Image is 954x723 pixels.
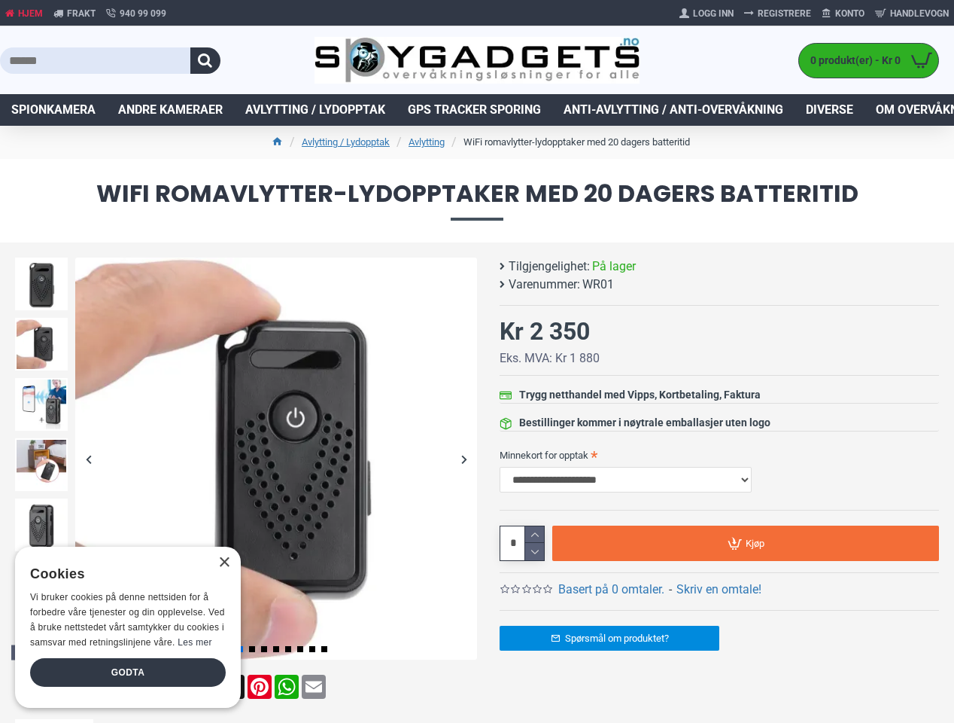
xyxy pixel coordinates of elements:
[669,582,672,596] b: -
[11,101,96,119] span: Spionkamera
[582,276,614,294] span: WR01
[509,258,590,276] b: Tilgjengelighet:
[552,94,794,126] a: Anti-avlytting / Anti-overvåkning
[564,101,783,119] span: Anti-avlytting / Anti-overvåkning
[509,276,580,294] b: Varenummer:
[75,446,102,472] div: Previous slide
[890,7,949,20] span: Handlevogn
[234,94,396,126] a: Avlytting / Lydopptak
[30,558,216,590] div: Cookies
[309,646,315,652] span: Go to slide 8
[11,645,71,660] div: Next slide
[314,37,639,84] img: SpyGadgets.no
[739,2,816,26] a: Registrere
[300,675,327,699] a: Email
[261,646,267,652] span: Go to slide 4
[15,318,68,371] img: WiFi romavlytter-lydopptaker med 20 dagers batteritid - SpyGadgets.no
[746,538,764,548] span: Kjøp
[816,2,870,26] a: Konto
[18,7,43,20] span: Hjem
[396,94,552,126] a: GPS Tracker Sporing
[799,44,938,78] a: 0 produkt(er) - Kr 0
[500,626,719,651] a: Spørsmål om produktet?
[297,646,303,652] span: Go to slide 7
[30,592,225,647] span: Vi bruker cookies på denne nettsiden for å forbedre våre tjenester og din opplevelse. Ved å bruke...
[218,557,229,569] div: Close
[15,182,939,220] span: WiFi romavlytter-lydopptaker med 20 dagers batteritid
[500,313,590,349] div: Kr 2 350
[75,258,477,660] img: WiFi romavlytter-lydopptaker med 20 dagers batteritid - SpyGadgets.no
[15,499,68,551] img: WiFi romavlytter-lydopptaker med 20 dagers batteritid - SpyGadgets.no
[409,135,445,150] a: Avlytting
[178,637,211,648] a: Les mer, opens a new window
[249,646,255,652] span: Go to slide 3
[30,658,226,687] div: Godta
[302,135,390,150] a: Avlytting / Lydopptak
[15,438,68,491] img: WiFi romavlytter-lydopptaker med 20 dagers batteritid - SpyGadgets.no
[835,7,864,20] span: Konto
[558,581,664,599] a: Basert på 0 omtaler.
[246,675,273,699] a: Pinterest
[120,7,166,20] span: 940 99 099
[500,443,939,467] label: Minnekort for opptak
[107,94,234,126] a: Andre kameraer
[693,7,734,20] span: Logg Inn
[799,53,904,69] span: 0 produkt(er) - Kr 0
[285,646,291,652] span: Go to slide 6
[451,446,477,472] div: Next slide
[870,2,954,26] a: Handlevogn
[67,7,96,20] span: Frakt
[321,646,327,652] span: Go to slide 9
[519,415,770,431] div: Bestillinger kommer i nøytrale emballasjer uten logo
[15,378,68,431] img: WiFi romavlytter-lydopptaker med 20 dagers batteritid - SpyGadgets.no
[15,258,68,310] img: WiFi romavlytter-lydopptaker med 20 dagers batteritid - SpyGadgets.no
[676,581,761,599] a: Skriv en omtale!
[592,258,636,276] span: På lager
[806,101,853,119] span: Diverse
[519,387,761,403] div: Trygg netthandel med Vipps, Kortbetaling, Faktura
[273,646,279,652] span: Go to slide 5
[674,2,739,26] a: Logg Inn
[118,101,223,119] span: Andre kameraer
[408,101,541,119] span: GPS Tracker Sporing
[273,675,300,699] a: WhatsApp
[794,94,864,126] a: Diverse
[758,7,811,20] span: Registrere
[245,101,385,119] span: Avlytting / Lydopptak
